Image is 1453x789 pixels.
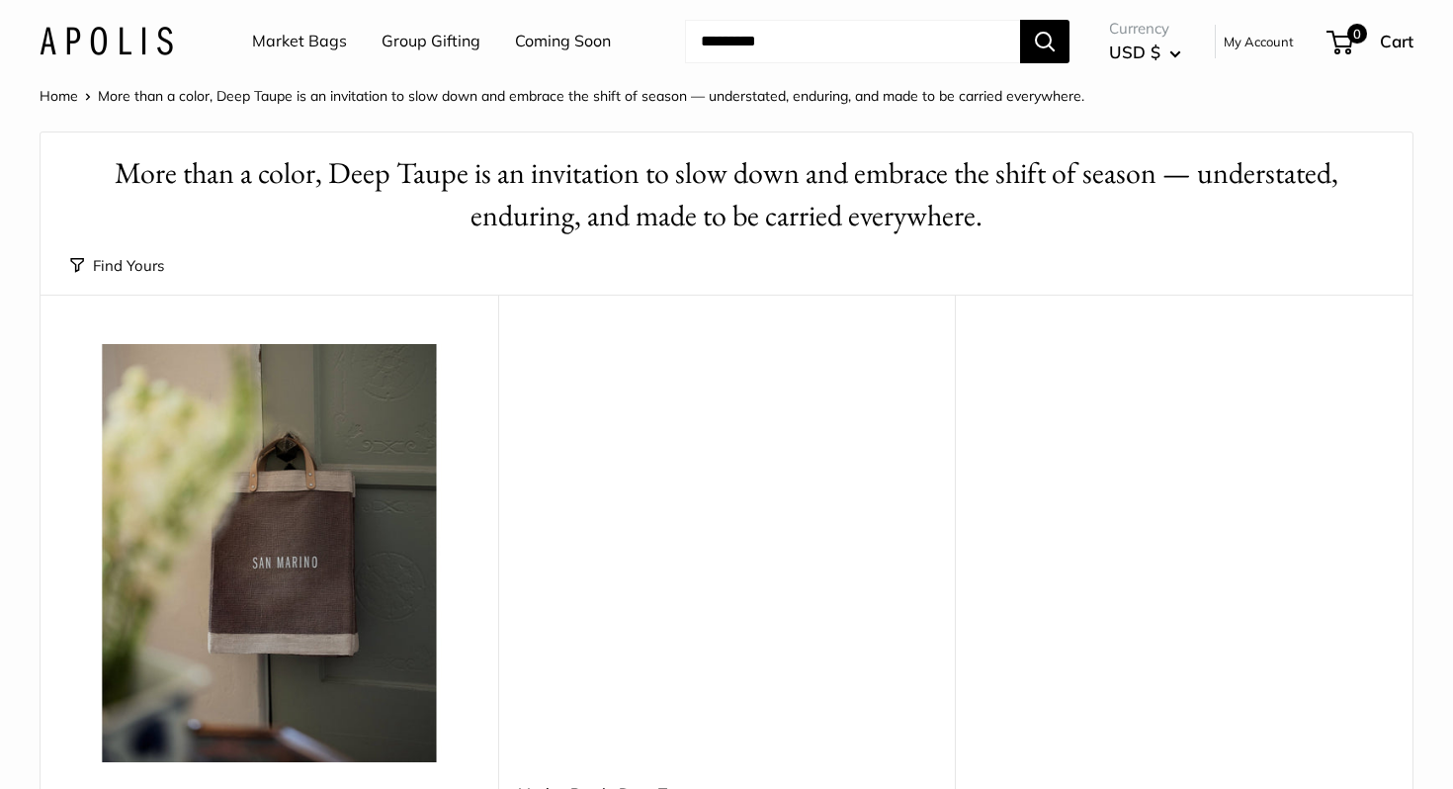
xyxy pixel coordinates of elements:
a: Group Gifting [382,27,480,56]
img: Apolis [40,27,173,55]
nav: Breadcrumb [40,83,1084,109]
a: Market Bags [252,27,347,56]
a: 0 Cart [1328,26,1413,57]
span: 0 [1347,24,1367,44]
a: Home [40,87,78,105]
a: Market Bag in Deep Taupe with StrapMarket Bag in Deep Taupe with Strap [975,344,1393,762]
h1: More than a color, Deep Taupe is an invitation to slow down and embrace the shift of season — und... [70,152,1383,237]
button: Search [1020,20,1069,63]
span: USD $ [1109,42,1160,62]
span: Cart [1380,31,1413,51]
a: Coming Soon [515,27,611,56]
button: USD $ [1109,37,1181,68]
span: More than a color, Deep Taupe is an invitation to slow down and embrace the shift of season — und... [98,87,1084,105]
a: My Account [1224,30,1294,53]
img: Deep Taupe grounds the season — a rich, understated neutral made for pre-fall evenings, where gol... [60,344,478,762]
span: Currency [1109,15,1181,43]
button: Find Yours [70,252,164,280]
input: Search... [685,20,1020,63]
a: Market Bag in Deep TaupeMarket Bag in Deep Taupe [518,344,936,762]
